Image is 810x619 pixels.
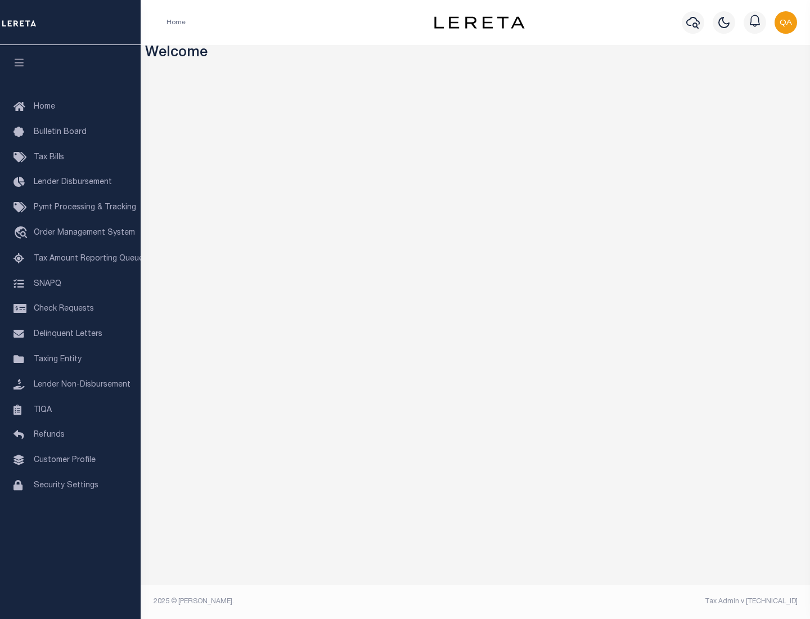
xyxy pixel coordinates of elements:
span: Lender Disbursement [34,178,112,186]
span: Order Management System [34,229,135,237]
span: Pymt Processing & Tracking [34,204,136,212]
span: Tax Bills [34,154,64,162]
span: Refunds [34,431,65,439]
span: Taxing Entity [34,356,82,364]
span: Delinquent Letters [34,330,102,338]
img: logo-dark.svg [434,16,524,29]
span: Home [34,103,55,111]
span: Bulletin Board [34,128,87,136]
span: SNAPQ [34,280,61,288]
div: Tax Admin v.[TECHNICAL_ID] [484,596,798,607]
span: TIQA [34,406,52,414]
img: svg+xml;base64,PHN2ZyB4bWxucz0iaHR0cDovL3d3dy53My5vcmcvMjAwMC9zdmciIHBvaW50ZXItZXZlbnRzPSJub25lIi... [775,11,797,34]
div: 2025 © [PERSON_NAME]. [145,596,476,607]
span: Tax Amount Reporting Queue [34,255,143,263]
i: travel_explore [13,226,31,241]
span: Check Requests [34,305,94,313]
span: Security Settings [34,482,98,490]
li: Home [166,17,186,28]
span: Customer Profile [34,456,96,464]
span: Lender Non-Disbursement [34,381,130,389]
h3: Welcome [145,45,806,62]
